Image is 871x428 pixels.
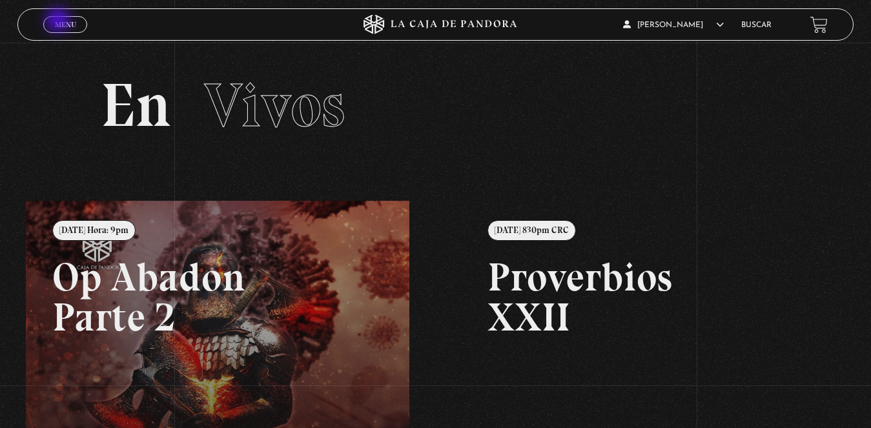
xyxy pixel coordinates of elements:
[204,68,345,142] span: Vivos
[55,21,76,28] span: Menu
[50,32,81,41] span: Cerrar
[810,16,828,34] a: View your shopping cart
[623,21,724,29] span: [PERSON_NAME]
[101,75,770,136] h2: En
[741,21,772,29] a: Buscar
